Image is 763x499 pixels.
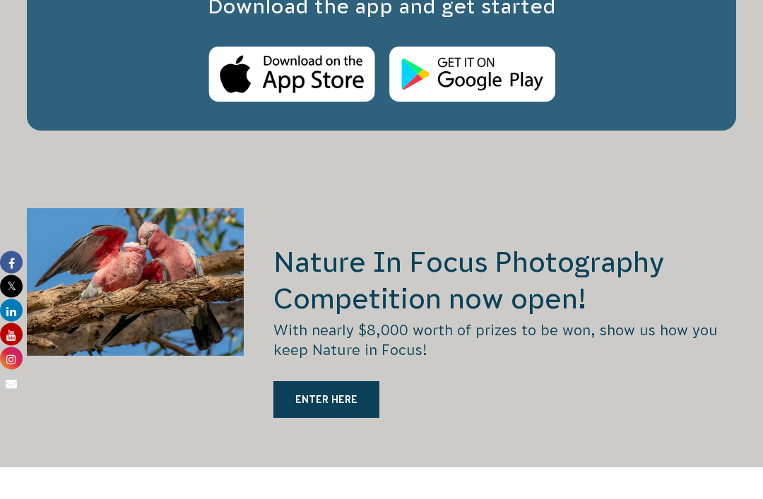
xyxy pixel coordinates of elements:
img: Android Store Logo [389,47,555,103]
p: With nearly $8,000 worth of prizes to be won, show us how you keep Nature in Focus! [273,321,736,361]
h2: Nature In Focus Photography Competition now open! [273,244,736,318]
img: Apple Store Logo [208,47,375,103]
a: ENTER HERE [273,382,379,419]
